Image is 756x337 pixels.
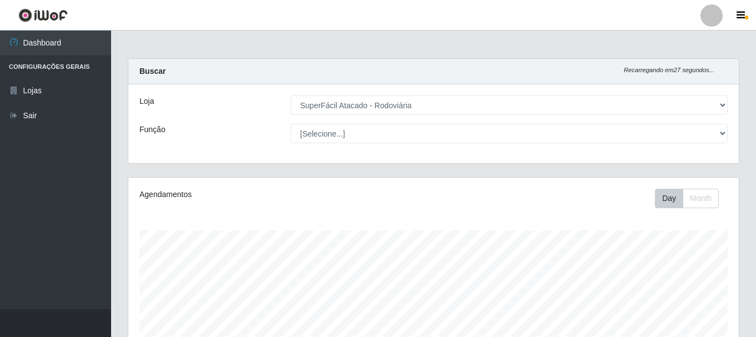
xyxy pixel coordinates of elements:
[139,189,375,200] div: Agendamentos
[655,189,719,208] div: First group
[18,8,68,22] img: CoreUI Logo
[683,189,719,208] button: Month
[655,189,683,208] button: Day
[139,124,166,135] label: Função
[655,189,728,208] div: Toolbar with button groups
[139,95,154,107] label: Loja
[624,67,714,73] i: Recarregando em 27 segundos...
[139,67,166,76] strong: Buscar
